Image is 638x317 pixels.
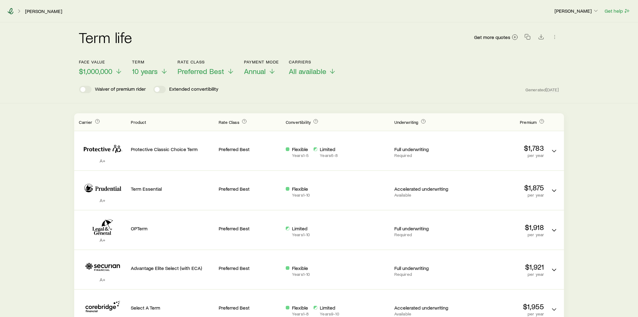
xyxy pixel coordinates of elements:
[286,119,311,125] span: Convertibility
[320,311,339,316] p: Years 9 - 10
[537,35,546,41] a: Download CSV
[131,265,214,271] p: Advantage Elite Select (with ECA)
[132,59,168,76] button: Term10 years
[219,186,281,192] p: Preferred Best
[131,186,214,192] p: Term Essential
[132,67,158,76] span: 10 years
[320,305,339,311] p: Limited
[394,119,418,125] span: Underwriting
[461,311,544,316] p: per year
[219,305,281,311] p: Preferred Best
[394,305,456,311] p: Accelerated underwriting
[79,30,132,45] h2: Term life
[79,67,113,76] span: $1,000,000
[244,59,279,64] p: Payment Mode
[292,305,309,311] p: Flexible
[394,265,456,271] p: Full underwriting
[320,153,338,158] p: Years 6 - 8
[131,225,214,232] p: OPTerm
[461,183,544,192] p: $1,875
[95,86,146,93] p: Waiver of premium rider
[219,265,281,271] p: Preferred Best
[244,67,266,76] span: Annual
[394,186,456,192] p: Accelerated underwriting
[461,193,544,198] p: per year
[131,146,214,152] p: Protective Classic Choice Term
[219,119,239,125] span: Rate Class
[79,119,92,125] span: Carrier
[292,265,310,271] p: Flexible
[178,59,234,76] button: Rate ClassPreferred Best
[25,8,62,14] a: [PERSON_NAME]
[320,146,338,152] p: Limited
[461,144,544,152] p: $1,783
[394,232,456,237] p: Required
[292,232,310,237] p: Years 1 - 10
[546,87,559,93] span: [DATE]
[292,146,309,152] p: Flexible
[219,225,281,232] p: Preferred Best
[461,263,544,271] p: $1,921
[394,153,456,158] p: Required
[289,67,326,76] span: All available
[132,59,168,64] p: Term
[555,8,599,14] p: [PERSON_NAME]
[219,146,281,152] p: Preferred Best
[474,34,518,41] a: Get more quotes
[289,59,336,76] button: CarriersAll available
[178,67,225,76] span: Preferred Best
[394,225,456,232] p: Full underwriting
[461,232,544,237] p: per year
[178,59,234,64] p: Rate Class
[79,59,122,64] p: Face value
[79,237,126,243] p: A+
[461,153,544,158] p: per year
[461,272,544,277] p: per year
[79,197,126,203] p: A+
[244,59,279,76] button: Payment ModeAnnual
[292,311,309,316] p: Years 1 - 8
[394,193,456,198] p: Available
[131,305,214,311] p: Select A Term
[169,86,219,93] p: Extended convertibility
[289,59,336,64] p: Carriers
[79,158,126,164] p: A+
[292,153,309,158] p: Years 1 - 5
[394,311,456,316] p: Available
[292,272,310,277] p: Years 1 - 10
[292,225,310,232] p: Limited
[292,193,310,198] p: Years 1 - 10
[525,87,559,93] span: Generated
[131,119,146,125] span: Product
[79,276,126,283] p: A+
[292,186,310,192] p: Flexible
[554,7,599,15] button: [PERSON_NAME]
[474,35,511,40] span: Get more quotes
[520,119,537,125] span: Premium
[461,223,544,232] p: $1,918
[461,302,544,311] p: $1,955
[394,272,456,277] p: Required
[79,59,122,76] button: Face value$1,000,000
[394,146,456,152] p: Full underwriting
[604,7,631,15] button: Get help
